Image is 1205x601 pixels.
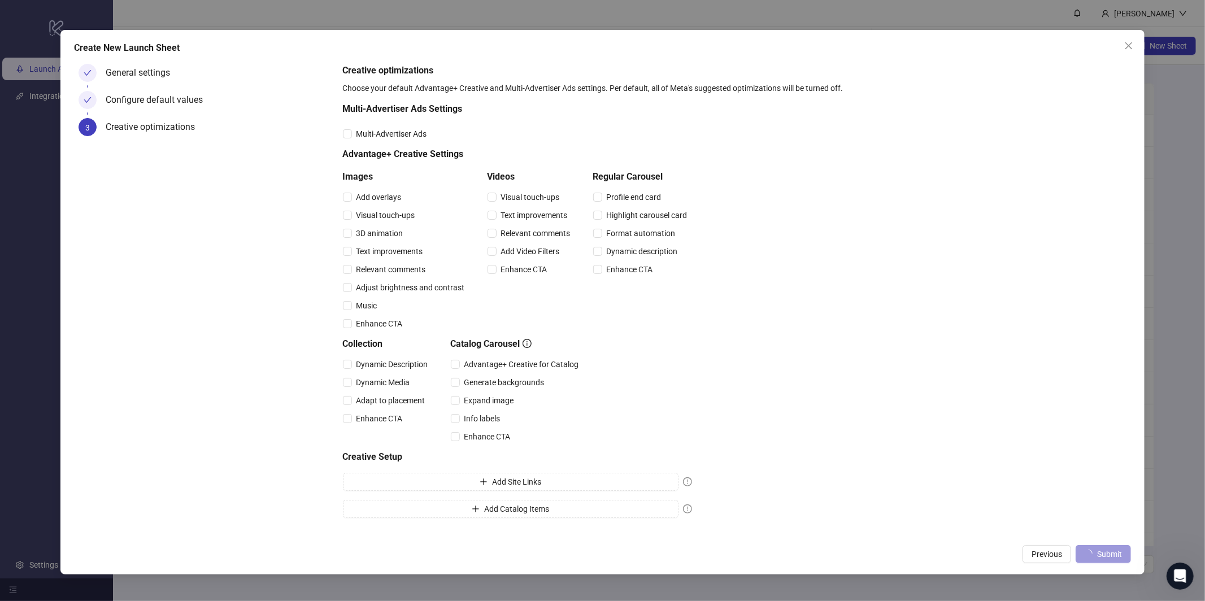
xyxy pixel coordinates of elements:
[106,64,179,82] div: General settings
[523,339,532,348] span: info-circle
[106,118,204,136] div: Creative optimizations
[352,128,432,140] span: Multi-Advertiser Ads
[1097,550,1122,559] span: Submit
[683,477,692,486] span: exclamation-circle
[352,227,408,239] span: 3D animation
[602,227,680,239] span: Format automation
[352,245,428,258] span: Text improvements
[1076,545,1131,563] button: Submit
[343,147,692,161] h5: Advantage+ Creative Settings
[1124,41,1133,50] span: close
[602,245,682,258] span: Dynamic description
[352,394,430,407] span: Adapt to placement
[492,477,541,486] span: Add Site Links
[497,245,564,258] span: Add Video Filters
[460,412,505,425] span: Info labels
[602,191,666,203] span: Profile end card
[1084,549,1094,559] span: loading
[352,209,420,221] span: Visual touch-ups
[343,450,692,464] h5: Creative Setup
[343,170,469,184] h5: Images
[352,263,430,276] span: Relevant comments
[84,69,92,77] span: check
[106,91,212,109] div: Configure default values
[343,337,433,351] h5: Collection
[1120,37,1138,55] button: Close
[343,102,692,116] h5: Multi-Advertiser Ads Settings
[480,478,488,486] span: plus
[343,82,1127,94] div: Choose your default Advantage+ Creative and Multi-Advertiser Ads settings. Per default, all of Me...
[74,41,1132,55] div: Create New Launch Sheet
[593,170,692,184] h5: Regular Carousel
[451,337,584,351] h5: Catalog Carousel
[352,376,415,389] span: Dynamic Media
[497,191,564,203] span: Visual touch-ups
[352,412,407,425] span: Enhance CTA
[352,358,433,371] span: Dynamic Description
[352,191,406,203] span: Add overlays
[352,281,469,294] span: Adjust brightness and contrast
[472,505,480,513] span: plus
[352,317,407,330] span: Enhance CTA
[484,504,549,513] span: Add Catalog Items
[352,299,382,312] span: Music
[1023,545,1071,563] button: Previous
[683,504,692,513] span: exclamation-circle
[343,473,678,491] button: Add Site Links
[497,209,572,221] span: Text improvements
[497,263,552,276] span: Enhance CTA
[488,170,575,184] h5: Videos
[343,500,678,518] button: Add Catalog Items
[460,430,515,443] span: Enhance CTA
[460,376,549,389] span: Generate backgrounds
[1167,563,1194,590] iframe: Intercom live chat
[1032,550,1062,559] span: Previous
[460,394,519,407] span: Expand image
[497,227,575,239] span: Relevant comments
[602,263,658,276] span: Enhance CTA
[343,64,1127,77] h5: Creative optimizations
[84,96,92,104] span: check
[602,209,692,221] span: Highlight carousel card
[85,123,90,132] span: 3
[460,358,584,371] span: Advantage+ Creative for Catalog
